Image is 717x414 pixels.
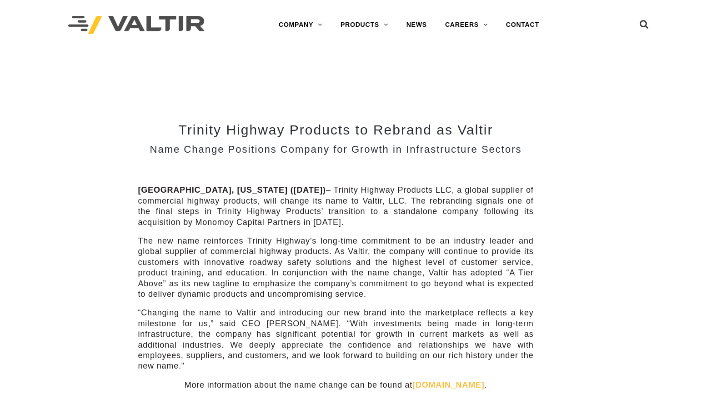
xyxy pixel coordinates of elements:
p: “Changing the name to Valtir and introducing our new brand into the marketplace reflects a key mi... [138,308,534,371]
p: – Trinity Highway Products LLC, a global supplier of commercial highway products, will change its... [138,185,534,228]
a: CAREERS [436,16,497,34]
p: The new name reinforces Trinity Highway’s long-time commitment to be an industry leader and globa... [138,236,534,299]
a: CONTACT [497,16,548,34]
h3: Name Change Positions Company for Growth in Infrastructure Sectors [138,144,534,155]
img: Valtir [68,16,205,35]
a: [DOMAIN_NAME] [412,380,484,389]
a: NEWS [397,16,436,34]
a: PRODUCTS [331,16,397,34]
h2: Trinity Highway Products to Rebrand as Valtir [138,122,534,137]
p: More information about the name change can be found at . [138,380,534,390]
strong: [GEOGRAPHIC_DATA], [US_STATE] ([DATE]) [138,185,326,195]
a: COMPANY [270,16,331,34]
